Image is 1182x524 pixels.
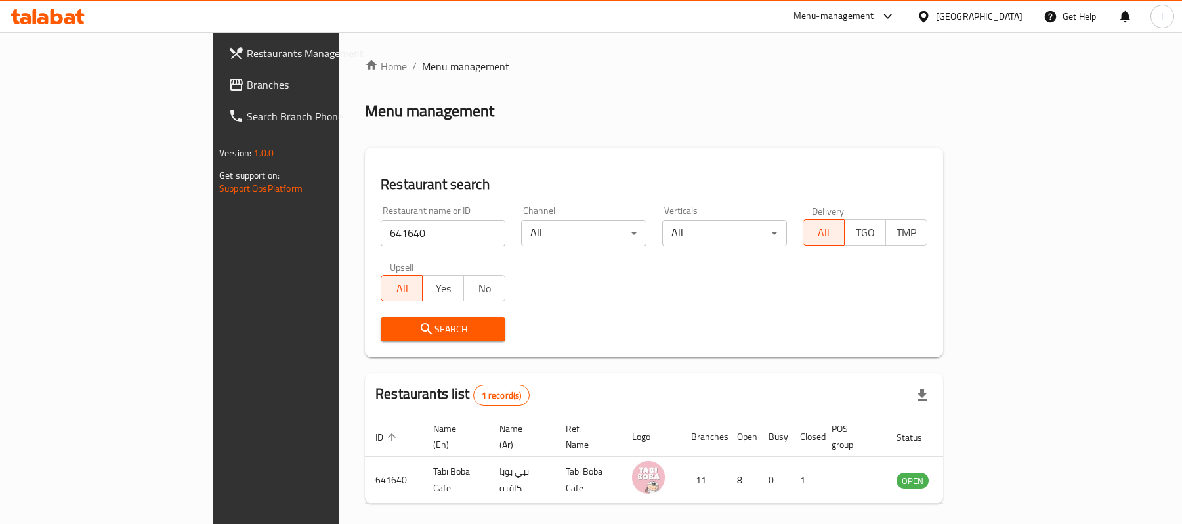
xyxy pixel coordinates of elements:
td: 0 [758,457,790,504]
div: [GEOGRAPHIC_DATA] [936,9,1023,24]
button: All [803,219,845,246]
th: Closed [790,417,821,457]
table: enhanced table [365,417,1000,504]
td: Tabi Boba Cafe [423,457,489,504]
td: 11 [681,457,727,504]
button: Yes [422,275,464,301]
span: Status [897,429,939,445]
span: All [387,279,417,298]
span: TGO [850,223,881,242]
div: OPEN [897,473,929,489]
button: All [381,275,423,301]
input: Search for restaurant name or ID.. [381,220,505,246]
span: Name (En) [433,421,473,452]
span: POS group [832,421,870,452]
span: Search [391,321,495,338]
button: Search [381,317,505,341]
a: Restaurants Management [218,37,410,69]
span: OPEN [897,473,929,489]
td: Tabi Boba Cafe [555,457,622,504]
div: Export file [906,380,938,411]
button: TGO [844,219,886,246]
span: Search Branch Phone [247,108,400,124]
nav: breadcrumb [365,58,943,74]
span: No [469,279,500,298]
h2: Menu management [365,100,494,121]
span: Ref. Name [566,421,606,452]
h2: Restaurant search [381,175,927,194]
td: تبي بوبا كافيه [489,457,555,504]
th: Logo [622,417,681,457]
a: Search Branch Phone [218,100,410,132]
div: Menu-management [793,9,874,24]
div: Total records count [473,385,530,406]
span: ID [375,429,400,445]
span: Get support on: [219,167,280,184]
span: Restaurants Management [247,45,400,61]
span: TMP [891,223,922,242]
span: Version: [219,144,251,162]
button: No [463,275,505,301]
a: Support.OpsPlatform [219,180,303,197]
th: Busy [758,417,790,457]
span: Menu management [422,58,509,74]
span: Name (Ar) [499,421,539,452]
span: l [1161,9,1163,24]
label: Upsell [390,262,414,271]
img: Tabi Boba Cafe [632,461,665,494]
a: Branches [218,69,410,100]
button: TMP [885,219,927,246]
div: All [662,220,787,246]
span: 1.0.0 [253,144,274,162]
h2: Restaurants list [375,384,530,406]
li: / [412,58,417,74]
td: 8 [727,457,758,504]
th: Open [727,417,758,457]
div: All [521,220,646,246]
th: Branches [681,417,727,457]
span: All [809,223,839,242]
label: Delivery [812,206,845,215]
span: Yes [428,279,459,298]
span: Branches [247,77,400,93]
span: 1 record(s) [474,389,530,402]
td: 1 [790,457,821,504]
